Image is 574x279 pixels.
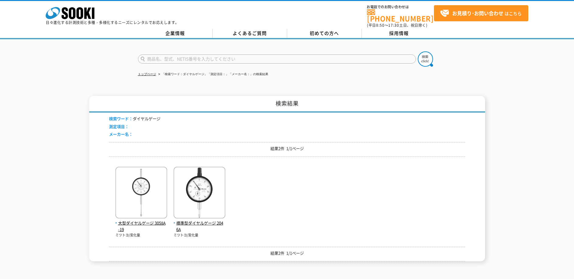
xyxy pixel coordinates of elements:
[138,72,156,76] a: トップページ
[310,30,339,37] span: 初めての方へ
[138,29,213,38] a: 企業情報
[213,29,287,38] a: よくあるご質問
[89,96,485,113] h1: 検索結果
[388,23,399,28] span: 17:30
[115,220,167,233] span: 大型ダイヤルゲージ 3058A-19
[367,5,434,9] span: お電話でのお問い合わせは
[434,5,528,21] a: お見積り･お問い合わせはこちら
[109,145,465,152] p: 結果2件 1/1ページ
[115,167,167,220] img: 3058A-19
[157,71,268,78] li: 「検索ワード：ダイヤルゲージ」「測定項目：」「メーカー名：」の検索結果
[174,233,225,238] p: ミツトヨ/変化量
[440,9,522,18] span: はこちら
[376,23,385,28] span: 8:50
[138,54,416,64] input: 商品名、型式、NETIS番号を入力してください
[174,220,225,233] span: 標準型ダイヤルゲージ 2046A
[367,9,434,22] a: [PHONE_NUMBER]
[46,21,179,24] p: 日々進化する計測技術と多種・多様化するニーズにレンタルでお応えします。
[109,250,465,256] p: 結果2件 1/1ページ
[287,29,362,38] a: 初めての方へ
[109,116,160,122] li: ダイヤルゲージ
[109,116,133,121] span: 検索ワード：
[174,167,225,220] img: 2046A
[115,214,167,232] a: 大型ダイヤルゲージ 3058A-19
[109,131,133,137] span: メーカー名：
[174,214,225,232] a: 標準型ダイヤルゲージ 2046A
[452,9,503,17] strong: お見積り･お問い合わせ
[115,233,167,238] p: ミツトヨ/変化量
[367,23,427,28] span: (平日 ～ 土日、祝日除く)
[362,29,436,38] a: 採用情報
[109,124,129,129] span: 測定項目：
[418,51,433,67] img: btn_search.png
